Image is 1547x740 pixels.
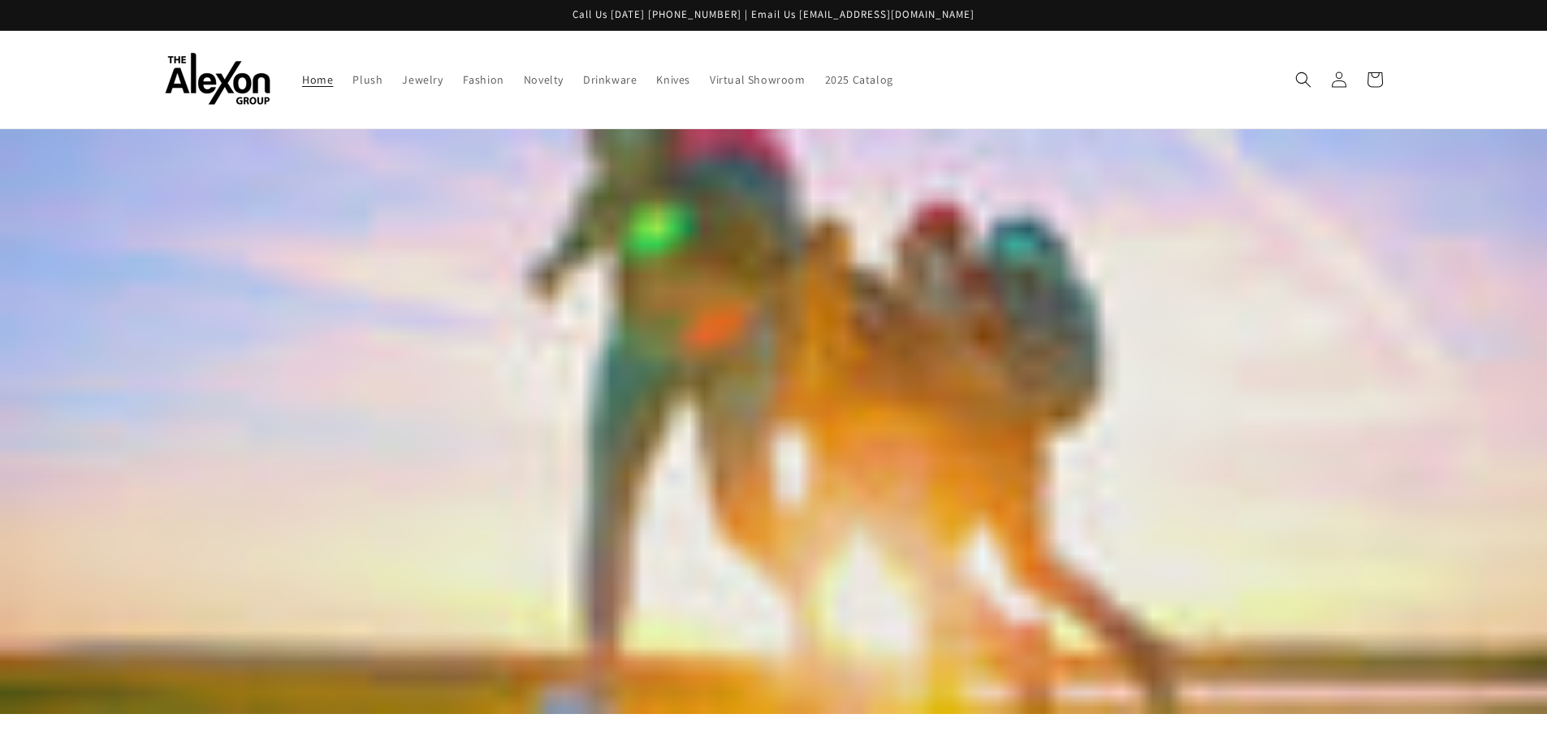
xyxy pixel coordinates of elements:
span: Virtual Showroom [710,72,806,87]
a: Novelty [514,63,573,97]
a: Fashion [453,63,514,97]
a: Knives [646,63,700,97]
span: Home [302,72,333,87]
span: 2025 Catalog [825,72,893,87]
a: 2025 Catalog [815,63,903,97]
a: Jewelry [392,63,452,97]
span: Plush [352,72,382,87]
span: Fashion [463,72,504,87]
span: Novelty [524,72,564,87]
a: Drinkware [573,63,646,97]
a: Home [292,63,343,97]
span: Knives [656,72,690,87]
img: The Alexon Group [165,53,270,106]
summary: Search [1286,62,1321,97]
span: Jewelry [402,72,443,87]
span: Drinkware [583,72,637,87]
a: Plush [343,63,392,97]
a: Virtual Showroom [700,63,815,97]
